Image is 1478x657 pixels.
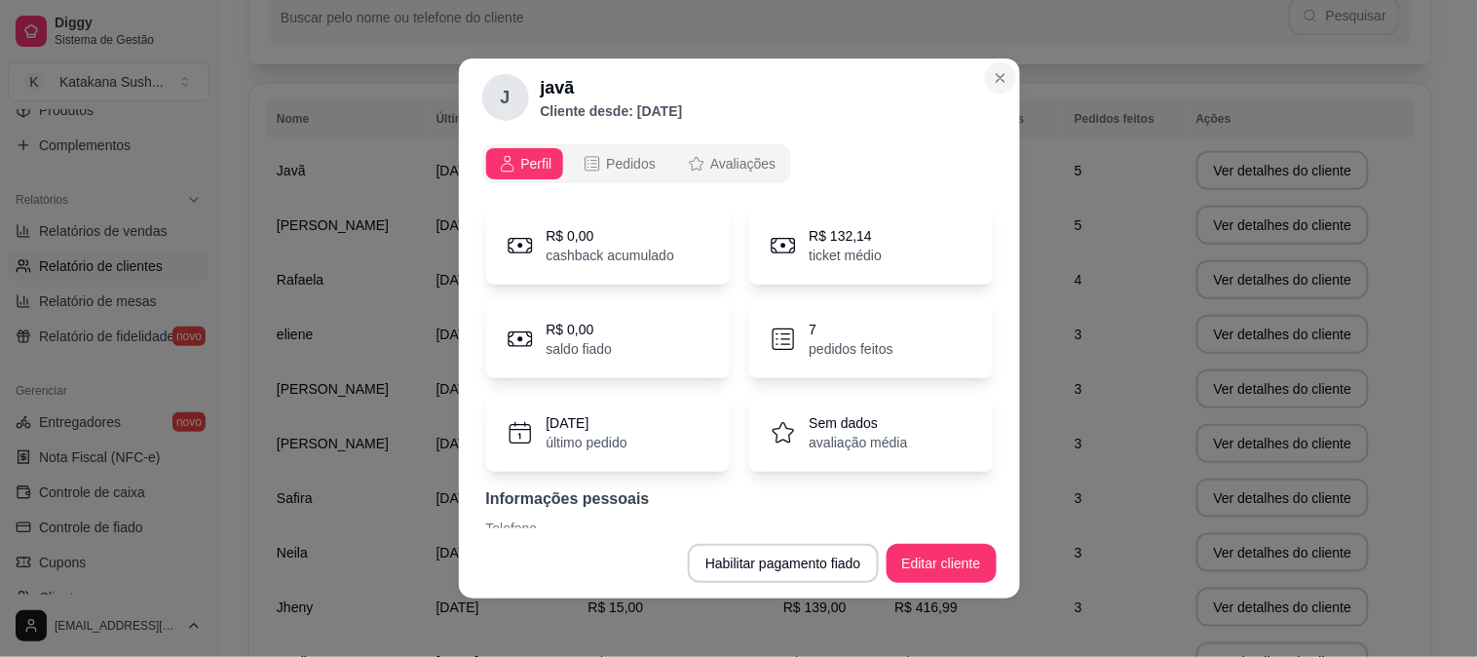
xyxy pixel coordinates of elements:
[521,154,552,174] span: Perfil
[810,413,908,433] p: Sem dados
[810,320,893,339] p: 7
[482,144,792,183] div: opções
[547,413,627,433] p: [DATE]
[541,74,683,101] h2: javã
[887,544,997,583] button: Editar cliente
[810,226,883,246] p: R$ 132,14
[688,544,879,583] button: Habilitar pagamento fiado
[482,74,529,121] div: J
[547,433,627,452] p: último pedido
[547,339,613,359] p: saldo fiado
[606,154,656,174] span: Pedidos
[541,101,683,121] p: Cliente desde: [DATE]
[810,433,908,452] p: avaliação média
[482,144,997,183] div: opções
[547,226,675,246] p: R$ 0,00
[486,487,993,511] p: Informações pessoais
[547,246,675,265] p: cashback acumulado
[810,246,883,265] p: ticket médio
[985,62,1016,94] button: Close
[710,154,776,174] span: Avaliações
[547,320,613,339] p: R$ 0,00
[486,519,993,538] p: Telefone
[810,339,893,359] p: pedidos feitos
